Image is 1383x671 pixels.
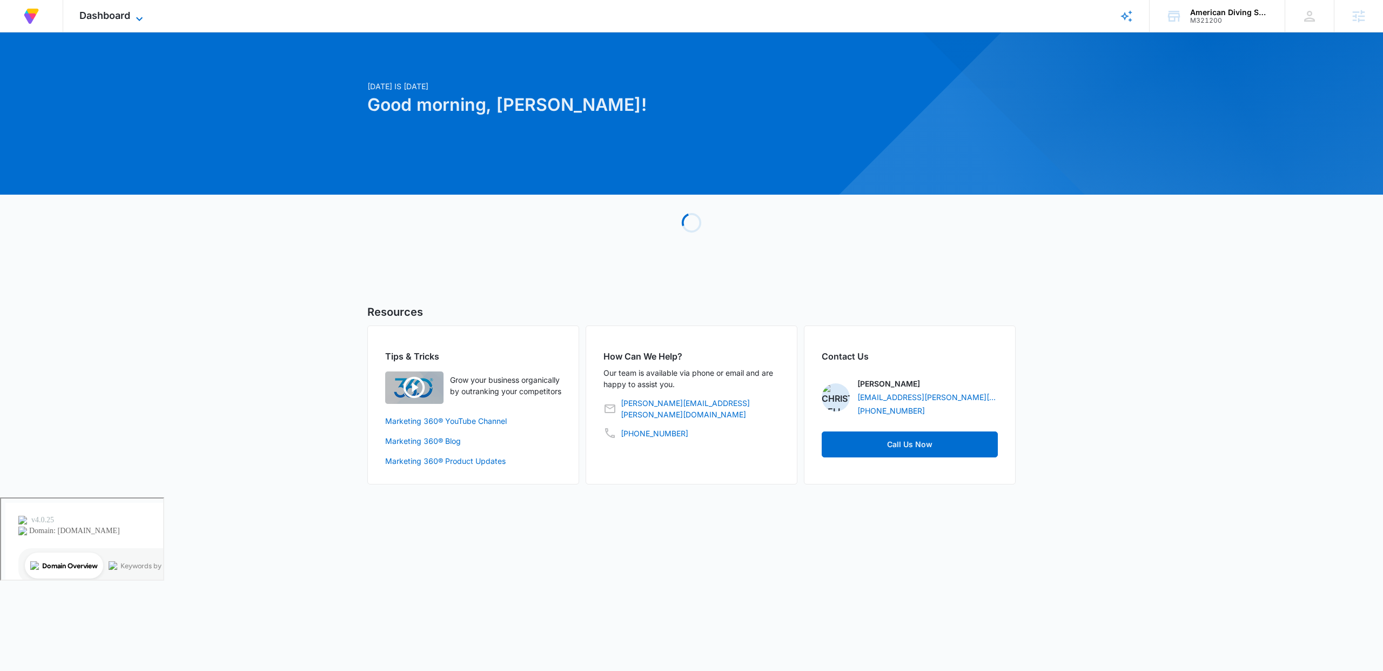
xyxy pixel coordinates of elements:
img: logo_orange.svg [17,17,26,26]
h2: How Can We Help? [603,350,780,363]
img: website_grey.svg [17,28,26,37]
div: account name [1190,8,1269,17]
div: v 4.0.25 [30,17,53,26]
a: [PHONE_NUMBER] [621,428,688,439]
div: Domain: [DOMAIN_NAME] [28,28,119,37]
button: Call Us Now [822,431,998,457]
p: [PERSON_NAME] [857,378,920,389]
a: Marketing 360® Product Updates [385,455,561,467]
h5: Resources [367,304,1016,320]
p: Grow your business organically by outranking your competitors [450,374,561,397]
img: Volusion [22,6,41,26]
a: [PHONE_NUMBER] [857,405,925,416]
img: Christian Kellogg [822,383,850,411]
a: [PERSON_NAME][EMAIL_ADDRESS][PERSON_NAME][DOMAIN_NAME] [621,397,780,420]
div: Keywords by Traffic [119,64,182,71]
span: Dashboard [79,10,130,21]
p: [DATE] is [DATE] [367,81,795,92]
img: tab_keywords_by_traffic_grey.svg [108,63,116,71]
a: Marketing 360® Blog [385,435,561,447]
p: Our team is available via phone or email and are happy to assist you. [603,367,780,390]
img: Quick Overview Video [385,371,444,404]
h2: Contact Us [822,350,998,363]
div: account id [1190,17,1269,24]
div: Domain Overview [41,64,97,71]
a: [EMAIL_ADDRESS][PERSON_NAME][DOMAIN_NAME] [857,391,998,403]
h1: Good morning, [PERSON_NAME]! [367,92,795,118]
h2: Tips & Tricks [385,350,561,363]
img: tab_domain_overview_orange.svg [29,63,38,71]
a: Marketing 360® YouTube Channel [385,415,561,427]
